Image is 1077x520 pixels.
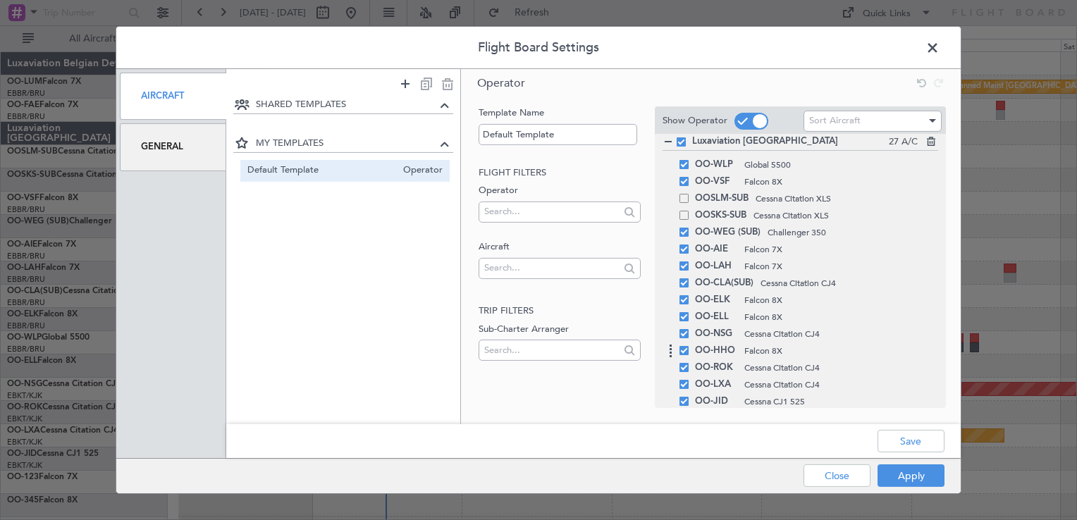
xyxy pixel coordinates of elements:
span: Cessna Citation CJ4 [744,361,938,374]
label: Operator [479,184,640,198]
label: Sub-Charter Arranger [479,322,640,336]
span: OO-ELL [695,309,737,326]
span: Operator [396,163,443,178]
span: Falcon 8X [744,294,938,307]
button: Save [878,430,944,452]
span: Cessna Citation XLS [753,209,938,222]
input: Search... [484,257,619,278]
span: OO-AIE [695,241,737,258]
span: Cessna CJ1 525 [744,395,938,408]
label: Aircraft [479,240,640,254]
span: OO-WLP [695,156,737,173]
span: OO-NSG [695,326,737,342]
span: Cessna Citation CJ4 [761,277,938,290]
span: OOSKS-SUB [695,207,746,224]
span: Cessna Citation XLS [756,192,938,205]
span: MY TEMPLATES [256,137,437,151]
input: Search... [484,340,619,361]
span: Cessna Citation CJ4 [744,378,938,391]
h2: Flight filters [479,166,640,180]
label: Show Operator [663,114,727,128]
label: Template Name [479,106,640,120]
span: Operator [477,75,525,91]
span: OO-CLA(SUB) [695,275,753,292]
span: Falcon 8X [744,175,938,188]
span: OO-LAH [695,258,737,275]
input: Search... [484,201,619,222]
span: Global 5500 [744,159,938,171]
span: 27 A/C [889,135,918,149]
span: OO-LXA [695,376,737,393]
span: SHARED TEMPLATES [256,98,437,112]
span: Luxaviation [GEOGRAPHIC_DATA] [692,135,889,149]
span: Cessna Citation CJ4 [744,328,938,340]
span: OO-ROK [695,359,737,376]
span: Sort Aircraft [809,114,861,127]
span: Falcon 7X [744,260,938,273]
button: Apply [878,464,944,487]
span: OOSLM-SUB [695,190,749,207]
span: OO-WEG (SUB) [695,224,761,241]
span: OO-ELK [695,292,737,309]
header: Flight Board Settings [116,27,961,69]
span: Falcon 8X [744,311,938,323]
span: OO-JID [695,393,737,410]
h2: Trip filters [479,304,640,318]
div: Aircraft [120,73,226,120]
span: Falcon 8X [744,345,938,357]
div: General [120,123,226,171]
span: Challenger 350 [768,226,938,239]
span: OO-HHO [695,342,737,359]
span: Default Template [247,163,397,178]
span: OO-VSF [695,173,737,190]
button: Close [804,464,870,487]
span: Falcon 7X [744,243,938,256]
